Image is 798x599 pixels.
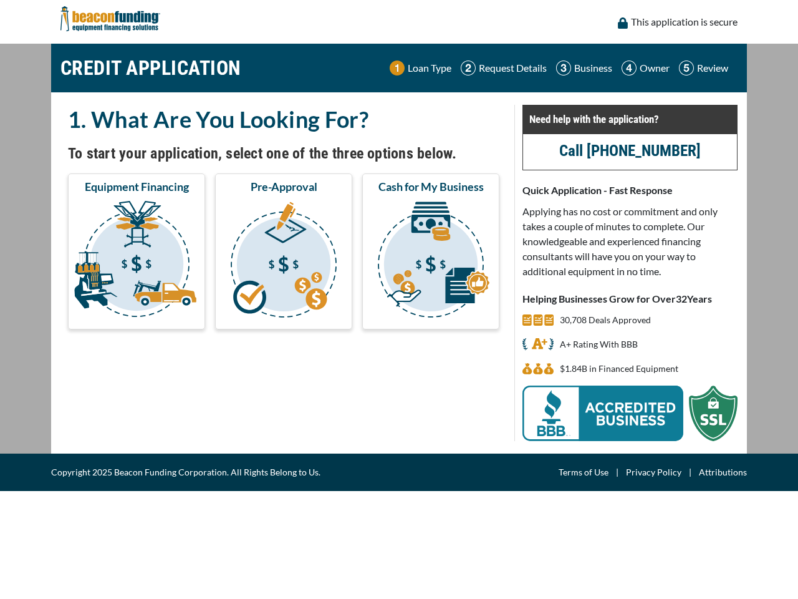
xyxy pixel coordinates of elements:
[681,465,699,480] span: |
[522,204,738,279] p: Applying has no cost or commitment and only takes a couple of minutes to complete. Our knowledgea...
[676,293,687,304] span: 32
[559,465,608,480] a: Terms of Use
[479,61,547,75] p: Request Details
[68,173,205,329] button: Equipment Financing
[697,61,728,75] p: Review
[631,14,738,29] p: This application is secure
[408,61,451,75] p: Loan Type
[218,199,350,324] img: Pre-Approval
[699,465,747,480] a: Attributions
[556,61,571,75] img: Step 3
[608,465,626,480] span: |
[461,61,476,75] img: Step 2
[51,465,320,480] span: Copyright 2025 Beacon Funding Corporation. All Rights Belong to Us.
[362,173,499,329] button: Cash for My Business
[70,199,203,324] img: Equipment Financing
[529,112,731,127] p: Need help with the application?
[560,313,651,328] p: 30,708 Deals Approved
[679,61,694,75] img: Step 5
[522,183,738,198] p: Quick Application - Fast Response
[85,179,189,194] span: Equipment Financing
[390,61,405,75] img: Step 1
[215,173,352,329] button: Pre-Approval
[574,61,612,75] p: Business
[640,61,670,75] p: Owner
[626,465,681,480] a: Privacy Policy
[559,142,701,160] a: Call [PHONE_NUMBER]
[522,386,738,441] img: BBB Acredited Business and SSL Protection
[378,179,484,194] span: Cash for My Business
[365,199,497,324] img: Cash for My Business
[560,337,638,352] p: A+ Rating With BBB
[68,105,499,134] h2: 1. What Are You Looking For?
[522,291,738,306] p: Helping Businesses Grow for Over Years
[618,17,628,29] img: lock icon to convery security
[622,61,637,75] img: Step 4
[60,50,241,86] h1: CREDIT APPLICATION
[251,179,317,194] span: Pre-Approval
[68,143,499,164] h4: To start your application, select one of the three options below.
[560,361,678,376] p: $1,836,212,621 in Financed Equipment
